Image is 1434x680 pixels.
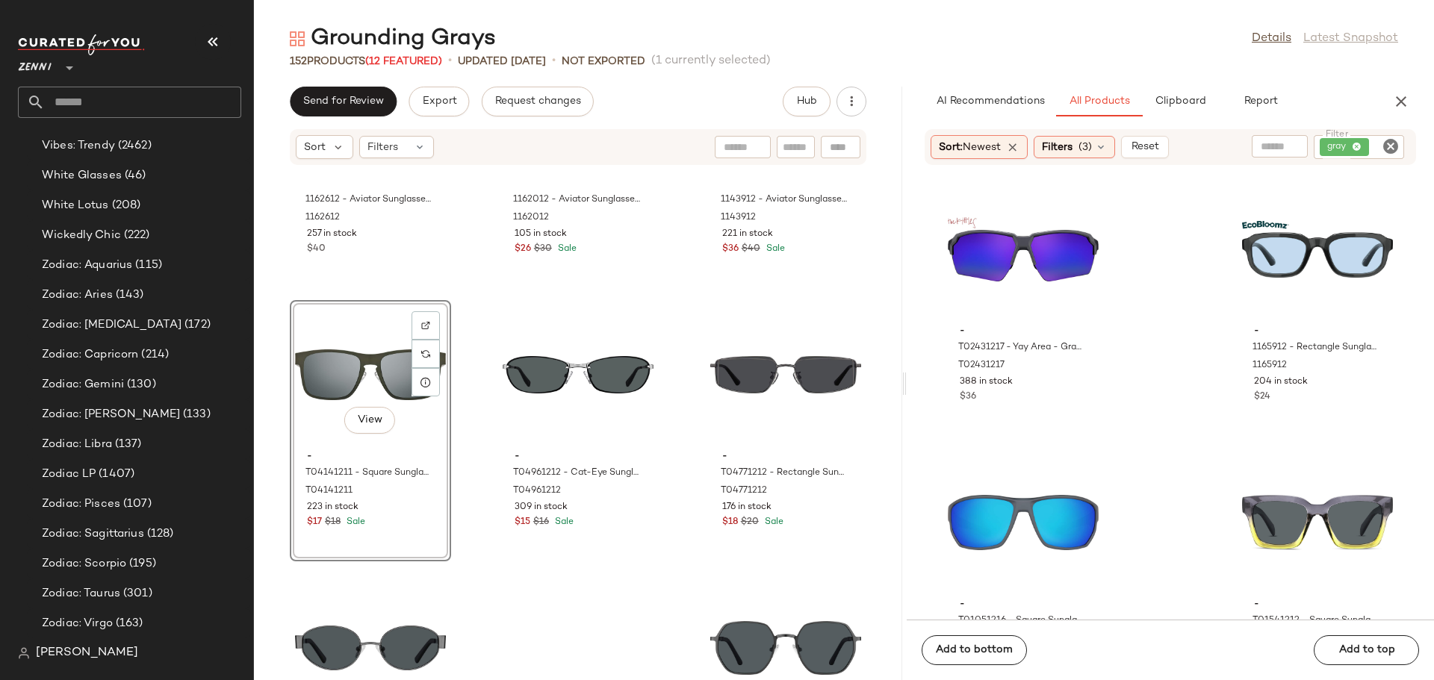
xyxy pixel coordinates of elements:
[958,614,1085,628] span: T01051216 - Square Sunglasses - Gray - Plastic
[1244,96,1278,107] span: Report
[120,585,152,602] span: (301)
[722,228,773,241] span: 221 in stock
[1327,140,1353,154] span: gray
[948,453,1099,592] img: T01051216-sunglasses-front-view.jpg
[290,31,305,46] img: svg%3e
[305,484,353,498] span: T04141211
[96,466,134,483] span: (1407)
[42,585,120,602] span: Zodiac: Taurus
[515,516,530,529] span: $15
[1154,96,1205,107] span: Clipboard
[722,501,772,514] span: 176 in stock
[448,52,452,70] span: •
[290,87,397,116] button: Send for Review
[533,516,549,529] span: $16
[112,436,142,453] span: (137)
[552,52,556,70] span: •
[722,177,849,190] span: -
[958,341,1085,355] span: T02431217 - Yay Area - Gray - Plastic
[305,467,432,480] span: T04141211 - Square Sunglasses - Gray - Metal
[344,407,395,434] button: View
[42,287,113,304] span: Zodiac: Aries
[1242,453,1393,592] img: T01541212-sunglasses-front-view.jpg
[409,87,469,116] button: Export
[513,211,549,225] span: 1162012
[513,193,640,207] span: 1162012 - Aviator Sunglasses - Gray - Stainless Steel
[42,167,122,184] span: White Glasses
[18,647,30,659] img: svg%3e
[651,52,771,70] span: (1 currently selected)
[513,484,561,498] span: T04961212
[113,615,143,632] span: (163)
[722,243,739,256] span: $36
[36,644,138,662] span: [PERSON_NAME]
[1254,598,1381,611] span: -
[1254,375,1308,389] span: 204 in stock
[1254,325,1381,338] span: -
[515,501,568,514] span: 309 in stock
[935,644,1013,656] span: Add to bottom
[503,305,654,444] img: T04961212-sunglasses-front-view.jpg
[783,87,831,116] button: Hub
[763,244,785,254] span: Sale
[367,140,398,155] span: Filters
[421,321,430,330] img: svg%3e
[42,555,126,573] span: Zodiac: Scorpio
[42,436,112,453] span: Zodiac: Libra
[515,450,642,464] span: -
[1078,140,1092,155] span: (3)
[1253,341,1379,355] span: 1165912 - Rectangle Sunglasses - Gray - bio_based
[721,467,848,480] span: T04771212 - Rectangle Sunglasses - Gray - Stainless Steel
[958,359,1005,372] span: T02431217
[513,467,640,480] span: T04961212 - Cat-Eye Sunglasses - Gray - Stainless Steel
[42,376,124,393] span: Zodiac: Gemini
[42,406,180,423] span: Zodiac: [PERSON_NAME]
[722,516,738,529] span: $18
[42,197,109,214] span: White Lotus
[42,137,115,155] span: Vibes: Trendy
[305,193,432,207] span: 1162612 - Aviator Sunglasses - Gray - Mixed
[722,450,849,464] span: -
[936,96,1045,107] span: AI Recommendations
[365,56,442,67] span: (12 Featured)
[42,615,113,632] span: Zodiac: Virgo
[305,211,340,225] span: 1162612
[120,496,152,513] span: (107)
[18,34,145,55] img: cfy_white_logo.C9jOOHJF.svg
[295,305,446,444] img: T04141211-sunglasses-front-view.jpg
[307,228,357,241] span: 257 in stock
[180,406,211,423] span: (133)
[721,193,848,207] span: 1143912 - Aviator Sunglasses - Gray - Plastic
[42,525,144,543] span: Zodiac: Sagittarius
[138,346,169,364] span: (214)
[1253,614,1379,628] span: T01541212 - Square Sunglasses - Gray - Plastic
[721,211,756,225] span: 1143912
[121,227,150,244] span: (222)
[762,517,783,527] span: Sale
[1042,140,1073,155] span: Filters
[42,346,138,364] span: Zodiac: Capricorn
[458,54,546,69] p: updated [DATE]
[1069,96,1130,107] span: All Products
[181,316,211,334] span: (172)
[18,51,52,78] span: Zenni
[960,598,1087,611] span: -
[1252,30,1291,48] a: Details
[796,96,817,107] span: Hub
[290,54,442,69] div: Products
[42,316,181,334] span: Zodiac: [MEDICAL_DATA]
[552,517,574,527] span: Sale
[42,257,132,274] span: Zodiac: Aquarius
[721,484,767,498] span: T04771212
[132,257,162,274] span: (115)
[421,349,430,358] img: svg%3e
[144,525,174,543] span: (128)
[42,466,96,483] span: Zodiac LP
[939,140,1001,155] span: Sort:
[963,142,1001,153] span: Newest
[960,375,1013,389] span: 388 in stock
[494,96,581,107] span: Request changes
[555,244,577,254] span: Sale
[124,376,156,393] span: (130)
[922,635,1027,665] button: Add to bottom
